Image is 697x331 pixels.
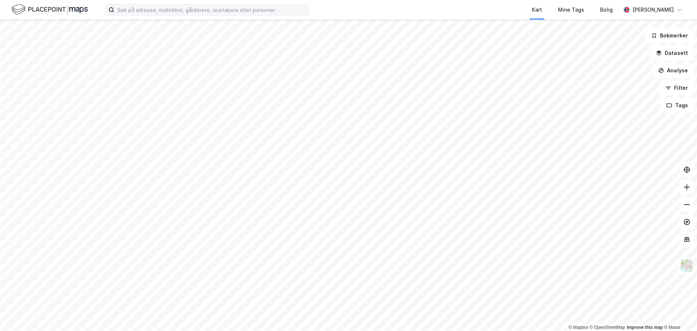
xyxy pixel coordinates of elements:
iframe: Chat Widget [661,296,697,331]
div: Mine Tags [558,5,584,14]
div: [PERSON_NAME] [632,5,674,14]
a: Mapbox [568,325,588,330]
button: Analyse [652,63,694,78]
button: Filter [659,81,694,95]
div: Bolig [600,5,613,14]
div: Kart [532,5,542,14]
a: Improve this map [627,325,663,330]
img: logo.f888ab2527a4732fd821a326f86c7f29.svg [12,3,88,16]
button: Datasett [650,46,694,60]
button: Tags [660,98,694,113]
img: Z [680,259,694,273]
input: Søk på adresse, matrikkel, gårdeiere, leietakere eller personer [114,4,308,15]
a: OpenStreetMap [590,325,625,330]
button: Bokmerker [645,28,694,43]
